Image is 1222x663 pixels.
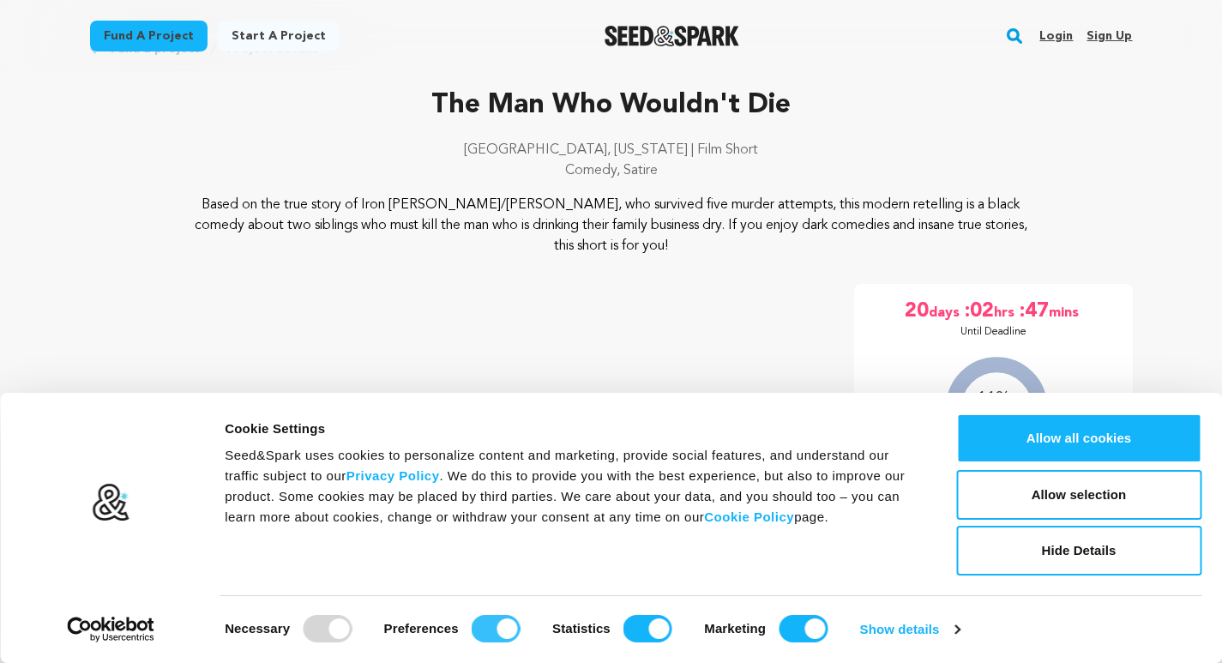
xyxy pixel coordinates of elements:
span: days [929,298,963,325]
button: Allow selection [956,470,1201,520]
p: The Man Who Wouldn't Die [90,85,1133,126]
span: :47 [1018,298,1049,325]
p: Comedy, Satire [90,160,1133,181]
div: Seed&Spark uses cookies to personalize content and marketing, provide social features, and unders... [225,445,918,527]
strong: Marketing [704,621,766,636]
a: Cookie Policy [704,509,794,524]
strong: Statistics [552,621,611,636]
p: [GEOGRAPHIC_DATA], [US_STATE] | Film Short [90,140,1133,160]
a: Sign up [1087,22,1132,50]
strong: Preferences [384,621,459,636]
p: Until Deadline [960,325,1026,339]
a: Show details [860,617,960,642]
div: Cookie Settings [225,419,918,439]
button: Allow all cookies [956,413,1201,463]
a: Start a project [218,21,340,51]
img: logo [92,483,130,522]
span: mins [1049,298,1082,325]
span: 20 [905,298,929,325]
p: Based on the true story of Iron [PERSON_NAME]/[PERSON_NAME], who survived five murder attempts, t... [194,195,1028,256]
a: Privacy Policy [346,468,440,483]
a: Login [1039,22,1073,50]
strong: Necessary [225,621,290,636]
span: hrs [994,298,1018,325]
span: :02 [963,298,994,325]
a: Fund a project [90,21,208,51]
a: Usercentrics Cookiebot - opens in a new window [36,617,186,642]
img: Seed&Spark Logo Dark Mode [605,26,739,46]
legend: Consent Selection [224,608,225,609]
button: Hide Details [956,526,1201,576]
a: Seed&Spark Homepage [605,26,739,46]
